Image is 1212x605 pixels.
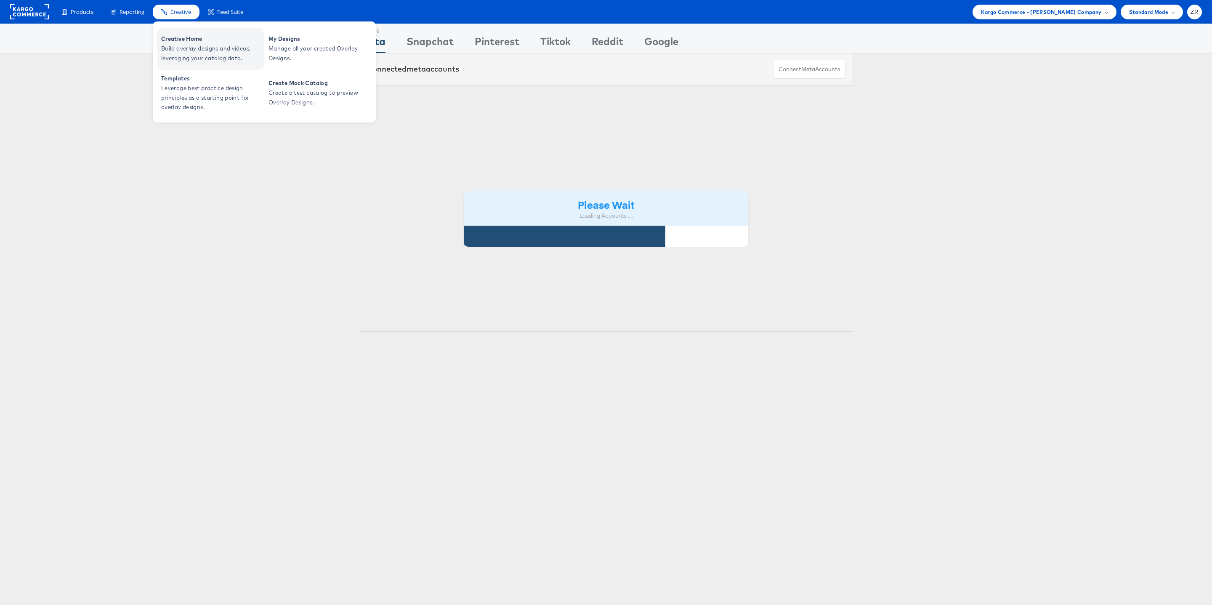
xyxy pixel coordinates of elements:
[264,72,372,114] a: Create Mock Catalog Create a test catalog to preview Overlay Designs.
[161,83,262,112] span: Leverage best practice design principles as a starting point for overlay designs.
[217,8,243,16] span: Feed Suite
[981,8,1102,16] span: Kargo Commerce - [PERSON_NAME] Company
[170,8,191,16] span: Creative
[578,197,634,211] strong: Please Wait
[264,28,372,70] a: My Designs Manage all your created Overlay Designs.
[367,64,459,75] div: Connected accounts
[268,88,369,107] span: Create a test catalog to preview Overlay Designs.
[540,34,571,53] div: Tiktok
[161,44,262,63] span: Build overlay designs and videos, leveraging your catalog data.
[157,72,264,114] a: Templates Leverage best practice design principles as a starting point for overlay designs.
[120,8,144,16] span: Reporting
[157,28,264,70] a: Creative Home Build overlay designs and videos, leveraging your catalog data.
[161,34,262,44] span: Creative Home
[407,64,426,74] span: meta
[773,60,845,79] button: ConnectmetaAccounts
[1191,9,1199,15] span: ZR
[592,34,623,53] div: Reddit
[644,34,678,53] div: Google
[268,78,369,88] span: Create Mock Catalog
[470,212,742,220] div: Loading Accounts ....
[801,65,815,73] span: meta
[161,74,262,83] span: Templates
[71,8,93,16] span: Products
[475,34,519,53] div: Pinterest
[268,34,369,44] span: My Designs
[1129,8,1168,16] span: Standard Mode
[407,34,454,53] div: Snapchat
[268,44,369,63] span: Manage all your created Overlay Designs.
